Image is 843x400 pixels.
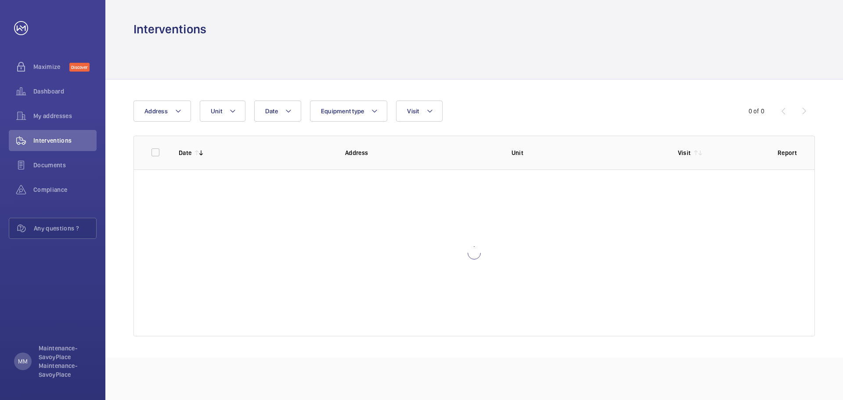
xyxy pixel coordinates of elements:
[749,107,764,115] div: 0 of 0
[144,108,168,115] span: Address
[33,87,97,96] span: Dashboard
[778,148,797,157] p: Report
[33,112,97,120] span: My addresses
[133,101,191,122] button: Address
[254,101,301,122] button: Date
[678,148,691,157] p: Visit
[39,344,91,379] p: Maintenance-SavoyPlace Maintenance-SavoyPlace
[69,63,90,72] span: Discover
[512,148,664,157] p: Unit
[179,148,191,157] p: Date
[33,185,97,194] span: Compliance
[33,136,97,145] span: Interventions
[310,101,388,122] button: Equipment type
[33,161,97,169] span: Documents
[396,101,442,122] button: Visit
[345,148,497,157] p: Address
[200,101,245,122] button: Unit
[34,224,96,233] span: Any questions ?
[33,62,69,71] span: Maximize
[321,108,364,115] span: Equipment type
[211,108,222,115] span: Unit
[265,108,278,115] span: Date
[133,21,206,37] h1: Interventions
[407,108,419,115] span: Visit
[18,357,28,366] p: MM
